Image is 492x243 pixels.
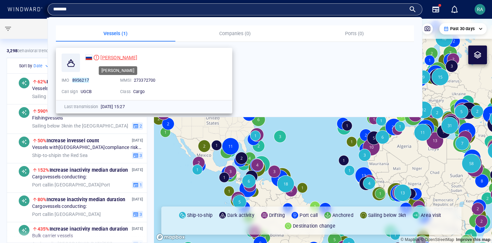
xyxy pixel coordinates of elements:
a: Mapbox logo [156,233,185,241]
a: OpenStreetMap [421,237,454,242]
span: Vessels with [GEOGRAPHIC_DATA] compliance risks conducting: [32,145,143,151]
div: Date [33,63,51,69]
span: 2 [139,123,142,129]
p: Port call [300,211,318,219]
p: Vessels (1) [60,29,171,37]
span: 590% [37,108,50,114]
span: Increase in activity median duration [37,197,126,202]
span: Ship-to-ship [32,152,58,158]
button: 1 [132,181,143,188]
div: Past 30 days [443,26,483,32]
mark: 8956217 [72,78,89,83]
span: in [GEOGRAPHIC_DATA] Port [32,182,110,188]
span: Increase in vessel count [37,79,99,84]
p: Class [120,89,131,95]
span: RA [477,7,483,12]
p: Destination change [293,222,335,230]
iframe: Chat [464,213,487,238]
span: in [GEOGRAPHIC_DATA] and [GEOGRAPHIC_DATA] EEZ [32,93,129,99]
span: Sailing below 3kn [32,123,69,128]
span: 273372700 [134,78,156,83]
span: 152% [37,167,50,173]
p: Call sign [62,89,78,95]
span: Fishing vessels [32,115,63,121]
p: Drifting [269,211,285,219]
span: Increase in vessel count [37,108,102,114]
p: [DATE] [132,137,143,144]
span: [PERSON_NAME] [100,55,137,60]
h6: Date [33,63,43,69]
div: Notification center [450,5,459,13]
p: Ship-to-ship [187,211,213,219]
span: 50% [37,138,47,143]
button: 3 [132,211,143,218]
h6: Sort by [19,63,32,69]
p: IMO [62,77,70,83]
span: Sailing below 3kn [32,93,69,99]
span: Vessels with [GEOGRAPHIC_DATA] compliance risks [32,86,141,92]
span: in [GEOGRAPHIC_DATA] [32,211,101,217]
p: behavioral trends (Past 30 days) [7,48,79,54]
span: Port call [32,182,50,187]
span: UGCB [81,89,92,94]
span: Increase in activity median duration [37,167,128,173]
span: 435% [37,226,50,232]
span: Increase in activity median duration [37,226,128,232]
span: 3 [139,211,142,217]
div: Cargo [133,89,173,95]
span: [DATE] 15:27 [101,104,125,109]
span: Port call [32,211,50,217]
span: 80% [37,197,47,202]
p: Anchored [332,211,353,219]
button: 2 [132,122,143,130]
p: Sailing below 3kn [368,211,406,219]
strong: 3,298 [7,48,17,53]
p: [DATE] [132,226,143,232]
p: [DATE] [132,196,143,202]
a: Mapbox [401,237,419,242]
span: 62% [37,79,47,84]
p: Area visit [421,211,441,219]
p: Dark activity [227,211,254,219]
span: Cargo vessels conducting: [32,174,87,180]
span: 3 [139,152,142,158]
span: in the [GEOGRAPHIC_DATA] [32,123,128,129]
span: in the Red Sea [32,152,88,158]
p: MMSI [120,77,131,83]
p: [DATE] [132,167,143,173]
span: 1 [139,182,142,188]
p: Ports (0) [299,29,410,37]
p: Companies (0) [179,29,291,37]
button: 3 [132,152,143,159]
p: Last transmission [64,104,98,110]
button: RA [473,3,487,16]
div: High risk [94,55,99,60]
canvas: Map [154,19,492,243]
span: Increase in vessel count [37,138,99,143]
p: Past 30 days [450,26,475,32]
span: Cargo vessels conducting: [32,204,87,210]
a: [PERSON_NAME] [85,54,137,62]
a: Map feedback [456,237,490,242]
